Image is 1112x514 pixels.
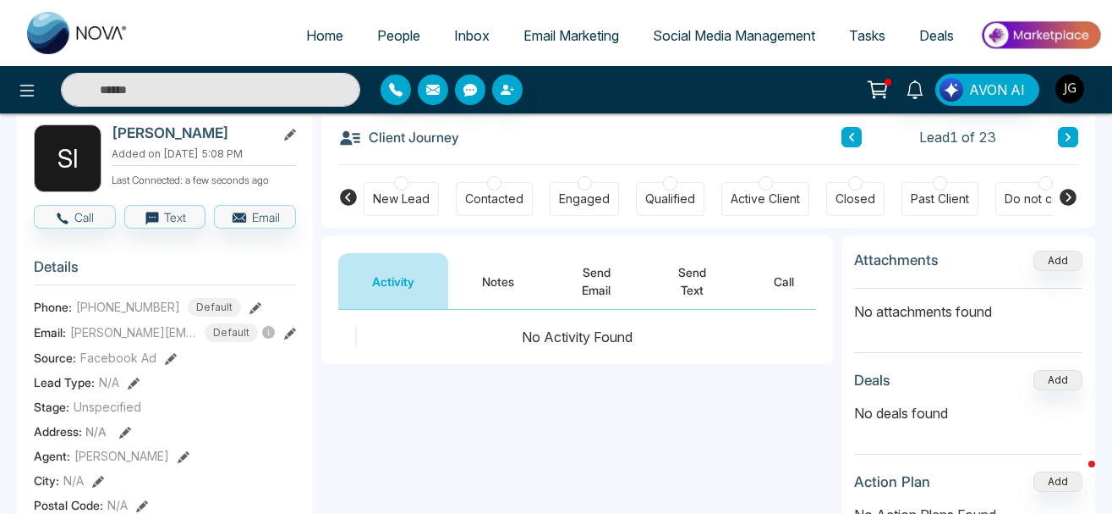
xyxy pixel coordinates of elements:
span: [PERSON_NAME][EMAIL_ADDRESS][DOMAIN_NAME] [70,323,197,341]
img: Nova CRM Logo [27,12,129,54]
button: Call [34,205,116,229]
button: Send Email [548,253,644,309]
button: Add [1033,370,1082,390]
span: Home [306,27,343,44]
span: Email Marketing [523,27,619,44]
button: Email [214,205,296,229]
span: Inbox [454,27,490,44]
span: Deals [919,27,954,44]
div: Do not contact [1005,191,1087,207]
a: Social Media Management [636,19,832,52]
span: Source: [34,349,76,367]
a: Tasks [832,19,902,52]
span: Lead 1 of 23 [919,127,996,147]
a: Email Marketing [507,19,636,52]
div: Past Client [911,191,969,207]
p: Added on [DATE] 5:08 PM [112,146,296,162]
button: AVON AI [935,74,1039,106]
span: Phone: [34,298,72,316]
iframe: Intercom live chat [1054,456,1095,497]
span: City : [34,472,59,489]
span: N/A [99,373,119,391]
button: Add [1033,251,1082,271]
a: Home [289,19,360,52]
img: Lead Flow [939,78,963,102]
span: Agent: [34,447,70,465]
div: No Activity Found [338,327,816,347]
div: S I [34,124,101,192]
h2: [PERSON_NAME] [112,124,269,141]
span: Lead Type: [34,373,95,391]
button: Call [740,253,828,309]
span: Email: [34,323,66,341]
a: Deals [902,19,971,52]
a: Inbox [437,19,507,52]
span: [PHONE_NUMBER] [76,298,180,316]
span: Unspecified [74,398,141,416]
span: Address: [34,423,107,440]
button: Send Text [644,253,740,309]
div: Engaged [559,191,610,207]
h3: Attachments [854,251,939,268]
div: Qualified [645,191,695,207]
button: Notes [448,253,548,309]
span: N/A [85,424,107,439]
div: New Lead [373,191,430,207]
span: Default [188,298,241,317]
span: Facebook Ad [80,349,156,367]
p: No attachments found [854,289,1082,322]
span: N/A [107,496,128,514]
span: Default [205,323,258,342]
h3: Action Plan [854,473,930,490]
button: Activity [338,253,448,309]
span: [PERSON_NAME] [74,447,169,465]
div: Active Client [731,191,800,207]
h3: Client Journey [338,124,459,150]
span: People [377,27,420,44]
span: Stage: [34,398,69,416]
a: People [360,19,437,52]
h3: Deals [854,372,890,389]
p: Last Connected: a few seconds ago [112,169,296,188]
span: Social Media Management [653,27,815,44]
span: Add [1033,252,1082,267]
span: N/A [63,472,84,489]
button: Text [124,205,206,229]
div: Closed [835,191,875,207]
span: Postal Code : [34,496,103,514]
img: Market-place.gif [979,16,1102,54]
div: Contacted [465,191,523,207]
img: User Avatar [1055,75,1084,103]
span: Tasks [849,27,885,44]
button: Add [1033,472,1082,492]
span: AVON AI [969,80,1025,100]
h3: Details [34,258,296,285]
p: No deals found [854,403,1082,423]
